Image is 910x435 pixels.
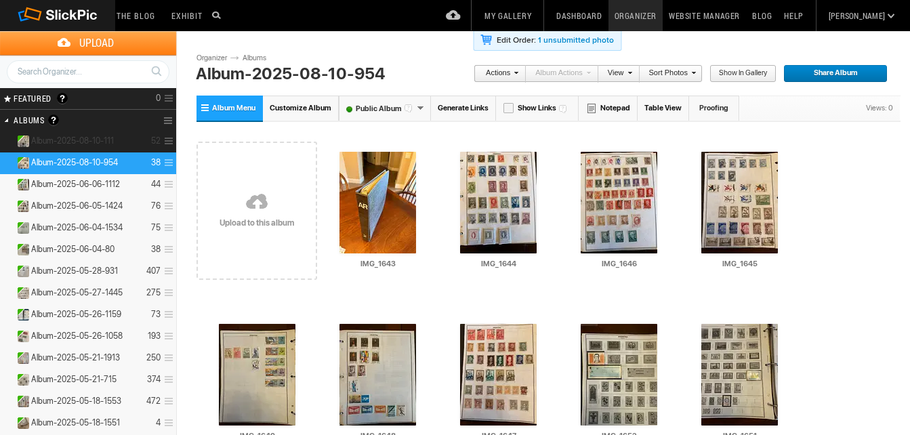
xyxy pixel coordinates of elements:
[12,222,30,234] ins: Public Album
[14,110,127,131] h2: Albums
[709,65,777,83] a: Show in Gallery
[474,65,518,83] a: Actions
[12,309,30,320] ins: Public Album
[144,60,169,83] a: Search
[638,96,689,121] a: Table View
[12,157,30,169] ins: Public Album
[31,222,123,233] span: Album-2025-06-04-1534
[12,352,30,364] ins: Public Album
[12,244,30,255] ins: Public Album
[579,96,638,121] a: Notepad
[598,65,632,83] a: View
[31,417,120,428] span: Album-2025-05-18-1551
[16,31,176,55] span: Upload
[701,324,778,426] img: IMG_1651.webp
[447,257,550,270] input: IMG_1644
[1,201,14,211] a: Expand
[1,244,14,254] a: Expand
[581,324,657,426] img: IMG_1652.webp
[1,396,14,406] a: Expand
[640,65,696,83] a: Sort Photos
[7,60,169,83] input: Search Organizer...
[1,179,14,189] a: Expand
[783,65,878,83] span: Share Album
[526,65,591,83] a: Album Actions
[31,374,117,385] span: Album-2025-05-21-715
[12,396,30,407] ins: Public Album
[431,96,496,121] a: Generate Links
[496,96,579,121] a: Show Links
[9,93,51,104] span: FEATURED
[1,287,14,297] a: Expand
[460,324,537,426] img: IMG_1647.webp
[497,35,536,45] b: Edit Order:
[12,417,30,429] ins: Public Album
[210,7,226,23] input: Search photos on SlickPic...
[270,104,331,112] span: Customize Album
[239,53,280,64] a: Albums
[339,104,417,113] font: Public Album
[1,157,14,167] a: Collapse
[339,324,416,426] img: IMG_1648.webp
[31,309,121,320] span: Album-2025-05-26-1159
[709,65,767,83] span: Show in Gallery
[1,309,14,319] a: Expand
[327,257,430,270] input: IMG_1643
[31,352,120,363] span: Album-2025-05-21-1913
[219,324,295,426] img: IMG_1649.webp
[31,179,120,190] span: Album-2025-06-06-1112
[31,157,118,168] span: Album-2025-08-10-954
[31,396,121,407] span: Album-2025-05-18-1553
[1,136,14,146] a: Expand
[12,179,30,190] ins: Public Album
[339,152,416,253] img: IMG_1643.webp
[581,152,657,253] img: IMG_1646.webp
[31,201,123,211] span: Album-2025-06-05-1424
[859,96,900,121] div: Views: 0
[31,287,123,298] span: Album-2025-05-27-1445
[31,331,123,341] span: Album-2025-05-26-1058
[31,136,114,146] span: Album-2025-08-10-111
[701,152,778,253] img: IMG_1645.webp
[12,136,30,147] ins: Public Album
[31,244,115,255] span: Album-2025-06-04-80
[538,35,614,45] a: 1 unsubmitted photo
[460,152,537,253] img: IMG_1644.webp
[1,331,14,341] a: Expand
[1,352,14,362] a: Expand
[568,257,671,270] input: IMG_1646
[1,374,14,384] a: Expand
[1,222,14,232] a: Expand
[212,104,255,112] span: Album Menu
[12,374,30,386] ins: Public Album
[1,266,14,276] a: Expand
[1,417,14,428] a: Expand
[31,266,118,276] span: Album-2025-05-28-931
[688,257,791,270] input: IMG_1645
[689,96,739,121] a: Proofing
[12,331,30,342] ins: Public Album
[12,287,30,299] ins: Public Album
[12,201,30,212] ins: Public Album
[12,266,30,277] ins: Public Album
